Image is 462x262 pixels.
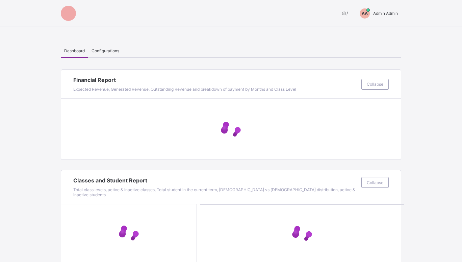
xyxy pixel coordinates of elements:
[92,48,119,53] span: Configurations
[73,177,358,184] span: Classes and Student Report
[367,180,383,185] span: Collapse
[362,11,368,16] span: AA
[373,11,398,16] span: Admin Admin
[367,82,383,87] span: Collapse
[64,48,85,53] span: Dashboard
[73,187,355,197] span: Total class levels, active & inactive classes, Total student in the current term, [DEMOGRAPHIC_DA...
[73,77,358,83] span: Financial Report
[73,87,296,92] span: Expected Revenue, Generated Revenue, Outstanding Revenue and breakdown of payment by Months and C...
[341,11,348,16] span: session/term information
